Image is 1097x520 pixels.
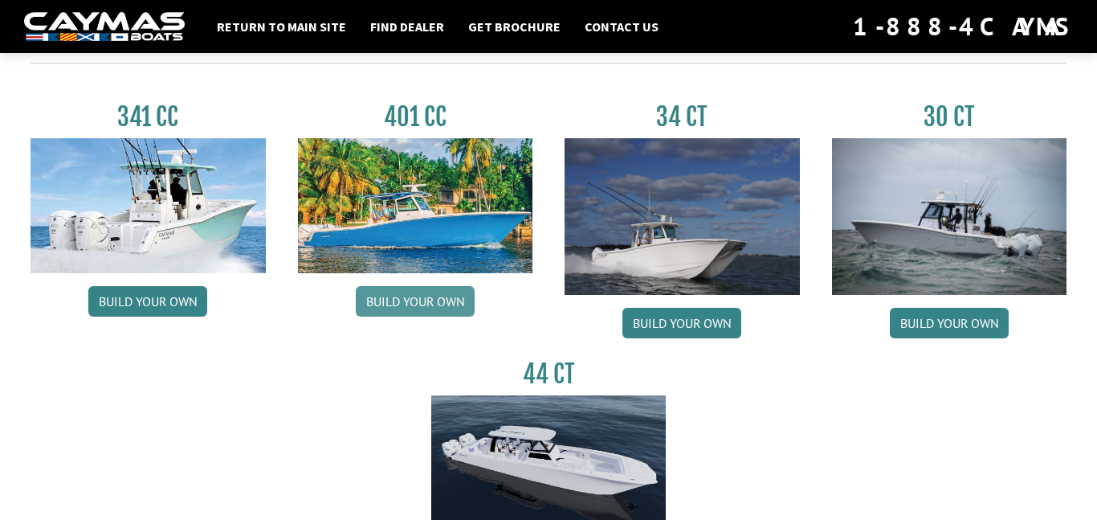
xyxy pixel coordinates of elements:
[298,138,533,273] img: 401CC_thumb.pg.jpg
[362,16,452,37] a: Find Dealer
[832,102,1067,132] h3: 30 CT
[356,286,475,317] a: Build your own
[890,308,1009,338] a: Build your own
[88,286,207,317] a: Build your own
[24,12,185,42] img: white-logo-c9c8dbefe5ff5ceceb0f0178aa75bf4bb51f6bca0971e226c86eb53dfe498488.png
[31,102,266,132] h3: 341 CC
[577,16,667,37] a: Contact Us
[298,102,533,132] h3: 401 CC
[460,16,569,37] a: Get Brochure
[565,102,800,132] h3: 34 CT
[31,138,266,273] img: 341CC-thumbjpg.jpg
[565,138,800,295] img: Caymas_34_CT_pic_1.jpg
[832,138,1067,295] img: 30_CT_photo_shoot_for_caymas_connect.jpg
[853,9,1073,44] div: 1-888-4CAYMAS
[209,16,354,37] a: Return to main site
[431,359,667,389] h3: 44 CT
[622,308,741,338] a: Build your own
